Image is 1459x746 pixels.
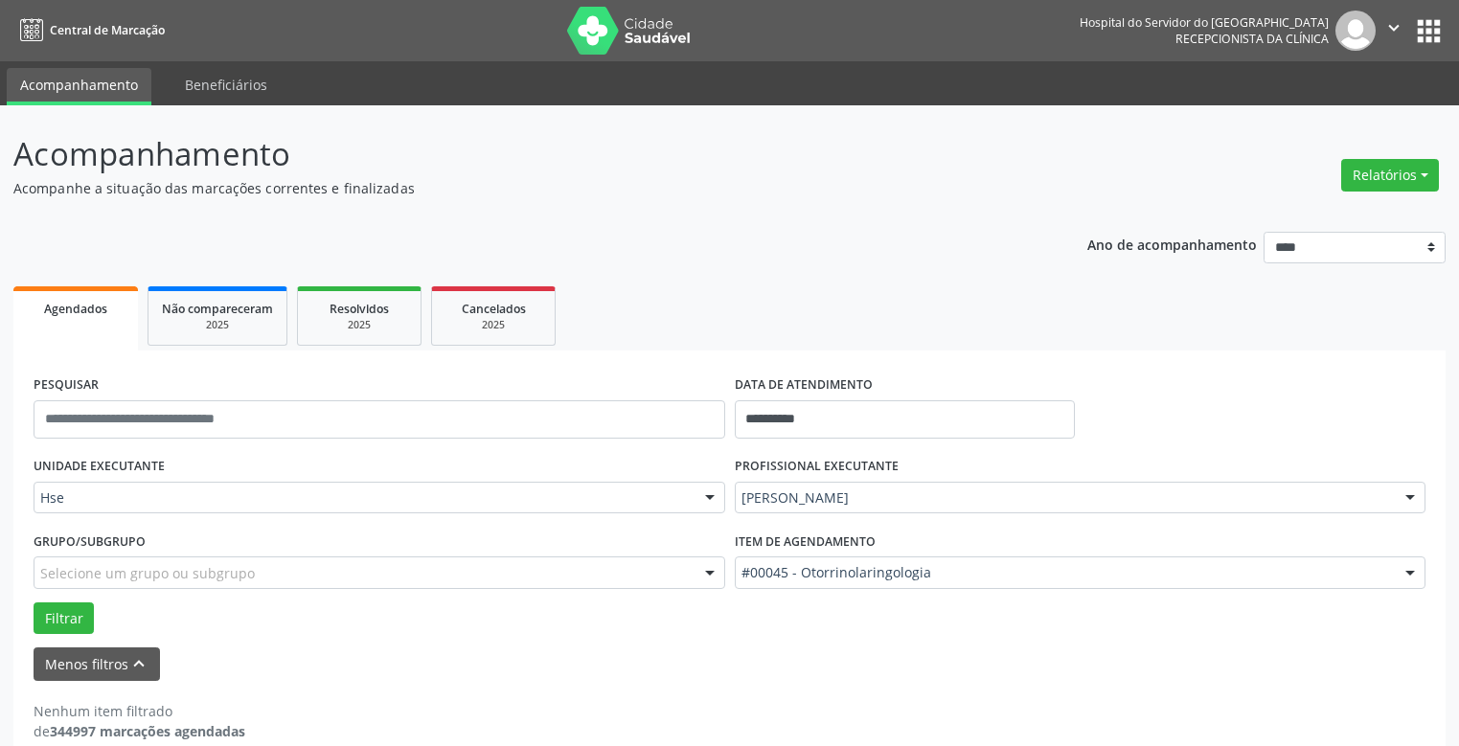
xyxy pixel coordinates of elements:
button: Filtrar [34,602,94,635]
button: Relatórios [1341,159,1439,192]
img: img [1335,11,1376,51]
label: DATA DE ATENDIMENTO [735,371,873,400]
label: UNIDADE EXECUTANTE [34,452,165,482]
div: 2025 [162,318,273,332]
label: Grupo/Subgrupo [34,527,146,556]
button: apps [1412,14,1446,48]
p: Acompanhe a situação das marcações correntes e finalizadas [13,178,1016,198]
span: Não compareceram [162,301,273,317]
span: Central de Marcação [50,22,165,38]
div: 2025 [311,318,407,332]
div: Nenhum item filtrado [34,701,245,721]
label: PROFISSIONAL EXECUTANTE [735,452,899,482]
i:  [1383,17,1404,38]
div: 2025 [445,318,541,332]
div: Hospital do Servidor do [GEOGRAPHIC_DATA] [1080,14,1329,31]
label: PESQUISAR [34,371,99,400]
span: [PERSON_NAME] [741,488,1387,508]
a: Acompanhamento [7,68,151,105]
span: Agendados [44,301,107,317]
a: Central de Marcação [13,14,165,46]
strong: 344997 marcações agendadas [50,722,245,740]
button: Menos filtroskeyboard_arrow_up [34,647,160,681]
i: keyboard_arrow_up [128,653,149,674]
span: Recepcionista da clínica [1175,31,1329,47]
p: Acompanhamento [13,130,1016,178]
label: Item de agendamento [735,527,876,556]
span: Selecione um grupo ou subgrupo [40,563,255,583]
div: de [34,721,245,741]
span: Cancelados [462,301,526,317]
p: Ano de acompanhamento [1087,232,1257,256]
span: #00045 - Otorrinolaringologia [741,563,1387,582]
span: Resolvidos [330,301,389,317]
button:  [1376,11,1412,51]
span: Hse [40,488,686,508]
a: Beneficiários [171,68,281,102]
